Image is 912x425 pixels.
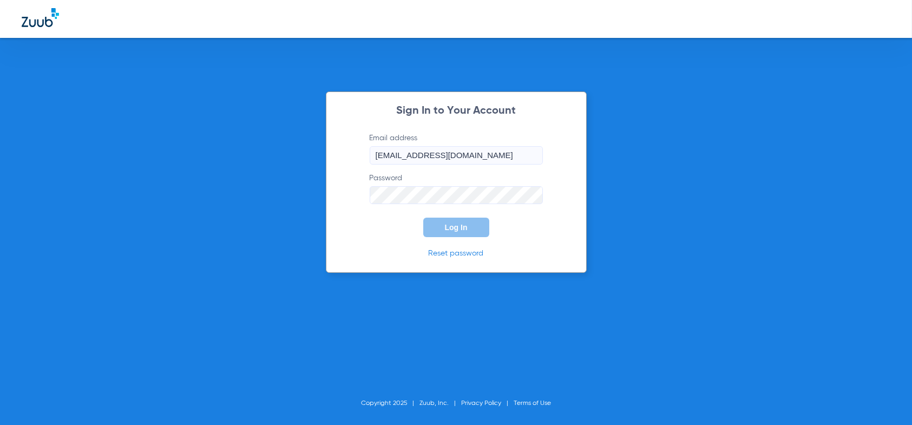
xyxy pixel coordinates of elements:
input: Email address [370,146,543,165]
a: Terms of Use [514,400,551,407]
label: Email address [370,133,543,165]
span: Log In [445,223,468,232]
a: Privacy Policy [461,400,501,407]
li: Zuub, Inc. [419,398,461,409]
li: Copyright 2025 [361,398,419,409]
h2: Sign In to Your Account [353,106,559,116]
label: Password [370,173,543,205]
input: Password [370,186,543,205]
button: Log In [423,218,489,237]
a: Reset password [429,250,484,257]
img: Zuub Logo [22,8,59,27]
